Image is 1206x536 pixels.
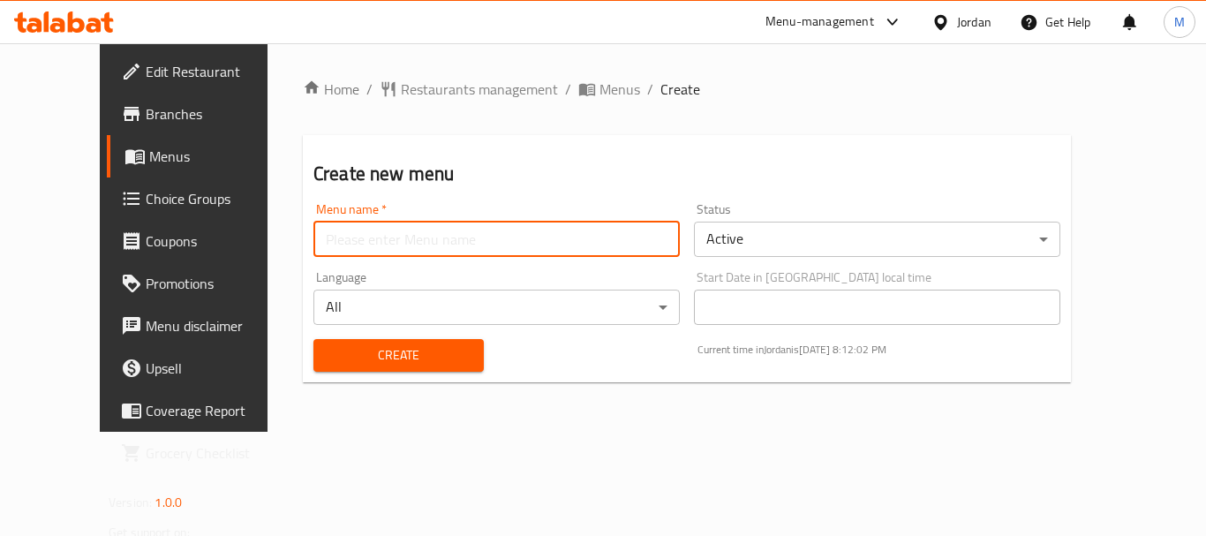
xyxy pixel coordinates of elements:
button: Create [313,339,484,372]
div: All [313,290,680,325]
a: Menus [578,79,640,100]
nav: breadcrumb [303,79,1071,100]
span: Menus [599,79,640,100]
div: Active [694,222,1060,257]
span: Branches [146,103,287,125]
span: Menus [149,146,287,167]
span: Coupons [146,230,287,252]
a: Grocery Checklist [107,432,301,474]
p: Current time in Jordan is [DATE] 8:12:02 PM [697,342,1060,358]
h2: Create new menu [313,161,1060,187]
span: Menu disclaimer [146,315,287,336]
span: Choice Groups [146,188,287,209]
a: Menus [107,135,301,177]
span: Upsell [146,358,287,379]
span: Version: [109,491,152,514]
a: Upsell [107,347,301,389]
a: Home [303,79,359,100]
span: Restaurants management [401,79,558,100]
a: Edit Restaurant [107,50,301,93]
a: Branches [107,93,301,135]
a: Coupons [107,220,301,262]
span: Create [328,344,470,366]
li: / [366,79,373,100]
span: Promotions [146,273,287,294]
a: Choice Groups [107,177,301,220]
a: Promotions [107,262,301,305]
span: Edit Restaurant [146,61,287,82]
span: Coverage Report [146,400,287,421]
span: M [1174,12,1185,32]
span: Create [660,79,700,100]
a: Menu disclaimer [107,305,301,347]
input: Please enter Menu name [313,222,680,257]
a: Coverage Report [107,389,301,432]
li: / [647,79,653,100]
div: Menu-management [765,11,874,33]
a: Restaurants management [380,79,558,100]
li: / [565,79,571,100]
span: 1.0.0 [155,491,182,514]
span: Grocery Checklist [146,442,287,464]
div: Jordan [957,12,991,32]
